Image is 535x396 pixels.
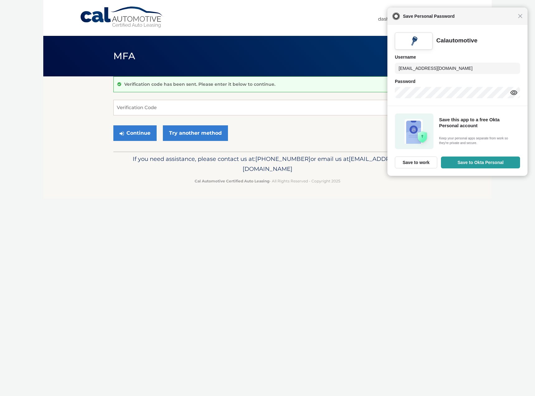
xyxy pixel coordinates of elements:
[80,6,164,28] a: Cal Automotive
[117,154,418,174] p: If you need assistance, please contact us at: or email us at
[243,155,402,172] span: [EMAIL_ADDRESS][DOMAIN_NAME]
[395,157,437,168] button: Save to work
[441,157,520,168] button: Save to Okta Personal
[255,155,310,162] span: [PHONE_NUMBER]
[400,12,518,20] span: Save Personal Password
[408,36,419,46] img: dgKEgQAAAAZJREFUAwBOzte8WjZTVQAAAABJRU5ErkJggg==
[395,53,520,61] h6: Username
[113,50,135,62] span: MFA
[436,37,477,45] div: Calautomotive
[195,179,269,183] strong: Cal Automotive Certified Auto Leasing
[439,117,518,129] h5: Save this app to a free Okta Personal account
[395,78,520,85] h6: Password
[113,125,157,141] button: Continue
[124,81,275,87] p: Verification code has been sent. Please enter it below to continue.
[117,178,418,184] p: - All Rights Reserved - Copyright 2025
[439,136,518,146] span: Keep your personal apps separate from work so they're private and secure.
[378,14,403,24] a: Dashboard
[518,14,523,18] span: Close
[163,125,228,141] a: Try another method
[113,100,422,115] input: Verification Code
